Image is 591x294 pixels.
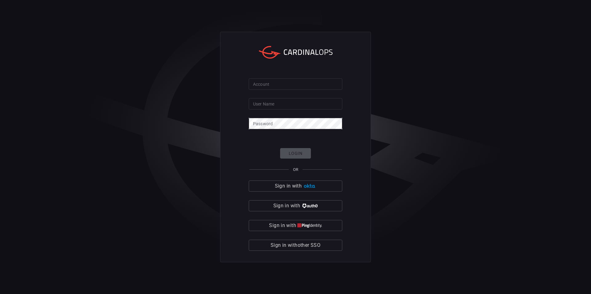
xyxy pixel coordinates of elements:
span: Sign in with [273,201,300,210]
img: vP8Hhh4KuCH8AavWKdZY7RZgAAAAASUVORK5CYII= [301,204,318,208]
img: Ad5vKXme8s1CQAAAABJRU5ErkJggg== [303,184,316,188]
img: quu4iresuhQAAAABJRU5ErkJggg== [297,223,322,228]
button: Sign in with [249,180,342,192]
button: Sign in with [249,200,342,211]
button: Sign in with [249,220,342,231]
button: Sign in withother SSO [249,240,342,251]
span: Sign in with [269,221,296,230]
input: Type your user name [249,98,342,110]
input: Type your account [249,78,342,90]
span: Sign in with other SSO [271,241,320,250]
span: Sign in with [275,182,302,190]
span: OR [293,167,298,172]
